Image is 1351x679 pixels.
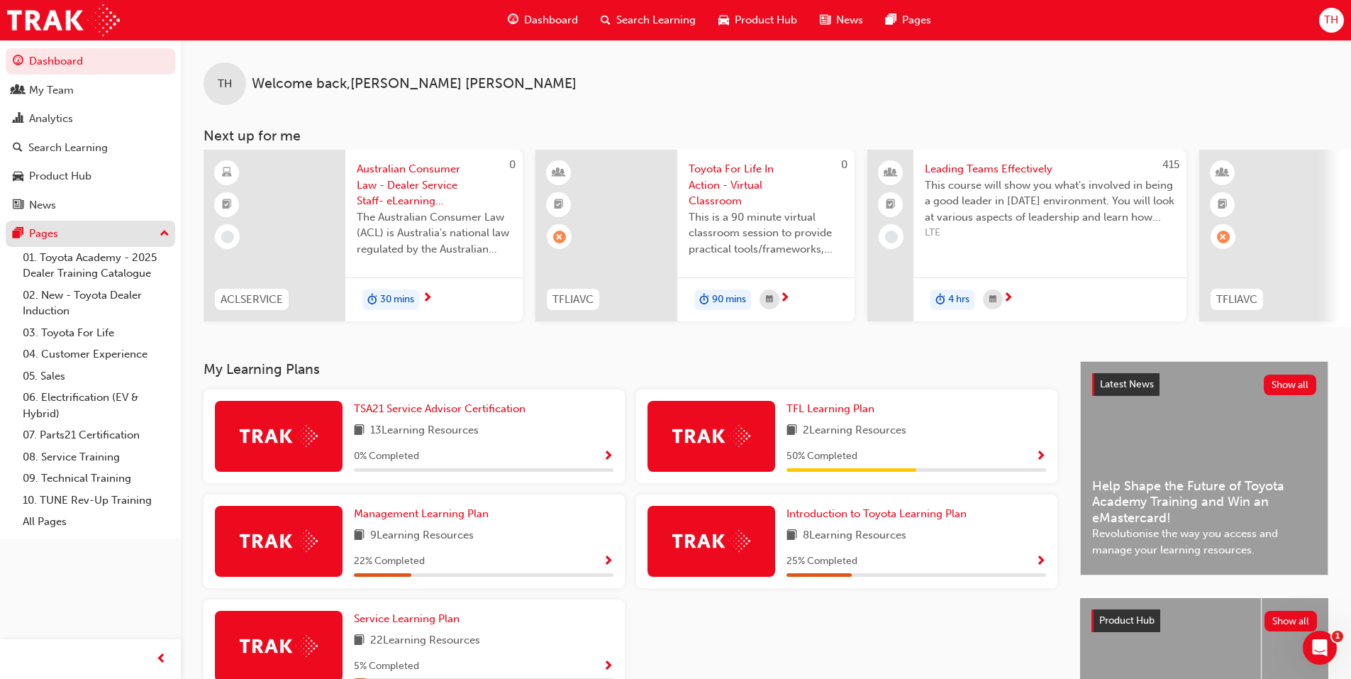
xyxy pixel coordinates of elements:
[17,424,175,446] a: 07. Parts21 Certification
[552,292,594,308] span: TFLIAVC
[786,507,967,520] span: Introduction to Toyota Learning Plan
[672,425,750,447] img: Trak
[989,291,996,309] span: calendar-icon
[718,11,729,29] span: car-icon
[886,11,896,29] span: pages-icon
[553,231,566,243] span: learningRecordVerb_ABSENT-icon
[786,553,857,570] span: 25 % Completed
[496,6,589,35] a: guage-iconDashboard
[354,611,465,627] a: Service Learning Plan
[354,612,460,625] span: Service Learning Plan
[370,527,474,545] span: 9 Learning Resources
[803,527,906,545] span: 8 Learning Resources
[204,150,523,321] a: 0ACLSERVICEAustralian Consumer Law - Dealer Service Staff- eLearning ModuleThe Australian Consume...
[160,225,169,243] span: up-icon
[354,553,425,570] span: 22 % Completed
[1035,451,1046,463] span: Show Progress
[603,448,613,465] button: Show Progress
[589,6,707,35] a: search-iconSearch Learning
[925,225,1175,241] span: LTE
[886,196,896,214] span: booktick-icon
[735,12,797,28] span: Product Hub
[803,422,906,440] span: 2 Learning Resources
[841,158,847,171] span: 0
[1218,196,1228,214] span: booktick-icon
[603,556,613,568] span: Show Progress
[1162,158,1179,171] span: 415
[786,506,972,522] a: Introduction to Toyota Learning Plan
[509,158,516,171] span: 0
[354,402,526,415] span: TSA21 Service Advisor Certification
[6,45,175,221] button: DashboardMy TeamAnalyticsSearch LearningProduct HubNews
[712,292,746,308] span: 90 mins
[29,226,58,242] div: Pages
[354,507,489,520] span: Management Learning Plan
[17,446,175,468] a: 08. Service Training
[221,292,283,308] span: ACLSERVICE
[601,11,611,29] span: search-icon
[354,506,494,522] a: Management Learning Plan
[252,76,577,92] span: Welcome back , [PERSON_NAME] [PERSON_NAME]
[786,402,874,415] span: TFL Learning Plan
[603,661,613,673] span: Show Progress
[707,6,808,35] a: car-iconProduct Hub
[689,209,843,258] span: This is a 90 minute virtual classroom session to provide practical tools/frameworks, behaviours a...
[354,658,419,675] span: 5 % Completed
[616,12,696,28] span: Search Learning
[672,530,750,552] img: Trak
[6,77,175,104] a: My Team
[535,150,855,321] a: 0TFLIAVCToyota For Life In Action - Virtual ClassroomThis is a 90 minute virtual classroom sessio...
[6,135,175,161] a: Search Learning
[221,231,234,243] span: learningRecordVerb_NONE-icon
[1216,292,1257,308] span: TFLIAVC
[17,343,175,365] a: 04. Customer Experience
[1264,375,1317,395] button: Show all
[1217,231,1230,243] span: learningRecordVerb_ABSENT-icon
[786,422,797,440] span: book-icon
[354,448,419,465] span: 0 % Completed
[6,106,175,132] a: Analytics
[29,197,56,214] div: News
[603,451,613,463] span: Show Progress
[13,55,23,68] span: guage-icon
[808,6,874,35] a: news-iconNews
[354,527,365,545] span: book-icon
[925,177,1175,226] span: This course will show you what's involved in being a good leader in [DATE] environment. You will ...
[786,401,880,417] a: TFL Learning Plan
[902,12,931,28] span: Pages
[156,651,167,668] span: prev-icon
[17,387,175,424] a: 06. Electrification (EV & Hybrid)
[836,12,863,28] span: News
[181,128,1351,144] h3: Next up for me
[29,82,74,99] div: My Team
[17,490,175,512] a: 10. TUNE Rev-Up Training
[13,113,23,126] span: chart-icon
[524,12,578,28] span: Dashboard
[13,84,23,97] span: people-icon
[13,228,23,241] span: pages-icon
[13,142,23,155] span: search-icon
[7,4,120,36] img: Trak
[357,161,511,209] span: Australian Consumer Law - Dealer Service Staff- eLearning Module
[820,11,830,29] span: news-icon
[786,448,857,465] span: 50 % Completed
[1324,12,1338,28] span: TH
[29,168,91,184] div: Product Hub
[1100,378,1154,390] span: Latest News
[17,365,175,387] a: 05. Sales
[603,658,613,675] button: Show Progress
[1092,526,1316,558] span: Revolutionise the way you access and manage your learning resources.
[17,468,175,490] a: 09. Technical Training
[1099,614,1155,626] span: Product Hub
[766,291,773,309] span: calendar-icon
[1264,611,1318,631] button: Show all
[13,170,23,183] span: car-icon
[1319,8,1344,33] button: TH
[1035,556,1046,568] span: Show Progress
[17,322,175,344] a: 03. Toyota For Life
[17,247,175,285] a: 01. Toyota Academy - 2025 Dealer Training Catalogue
[240,530,318,552] img: Trak
[6,221,175,247] button: Pages
[370,632,480,650] span: 22 Learning Resources
[1035,448,1046,465] button: Show Progress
